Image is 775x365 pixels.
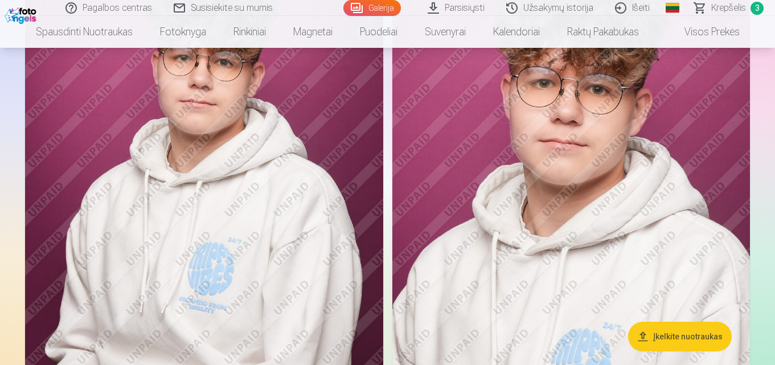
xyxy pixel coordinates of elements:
[220,16,280,48] a: Rinkiniai
[553,16,653,48] a: Raktų pakabukas
[711,1,746,15] span: Krepšelis
[280,16,346,48] a: Magnetai
[751,2,764,15] span: 3
[628,322,732,351] button: Įkelkite nuotraukas
[5,5,39,24] img: /fa2
[479,16,553,48] a: Kalendoriai
[22,16,146,48] a: Spausdinti nuotraukas
[146,16,220,48] a: Fotoknyga
[411,16,479,48] a: Suvenyrai
[653,16,753,48] a: Visos prekės
[346,16,411,48] a: Puodeliai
